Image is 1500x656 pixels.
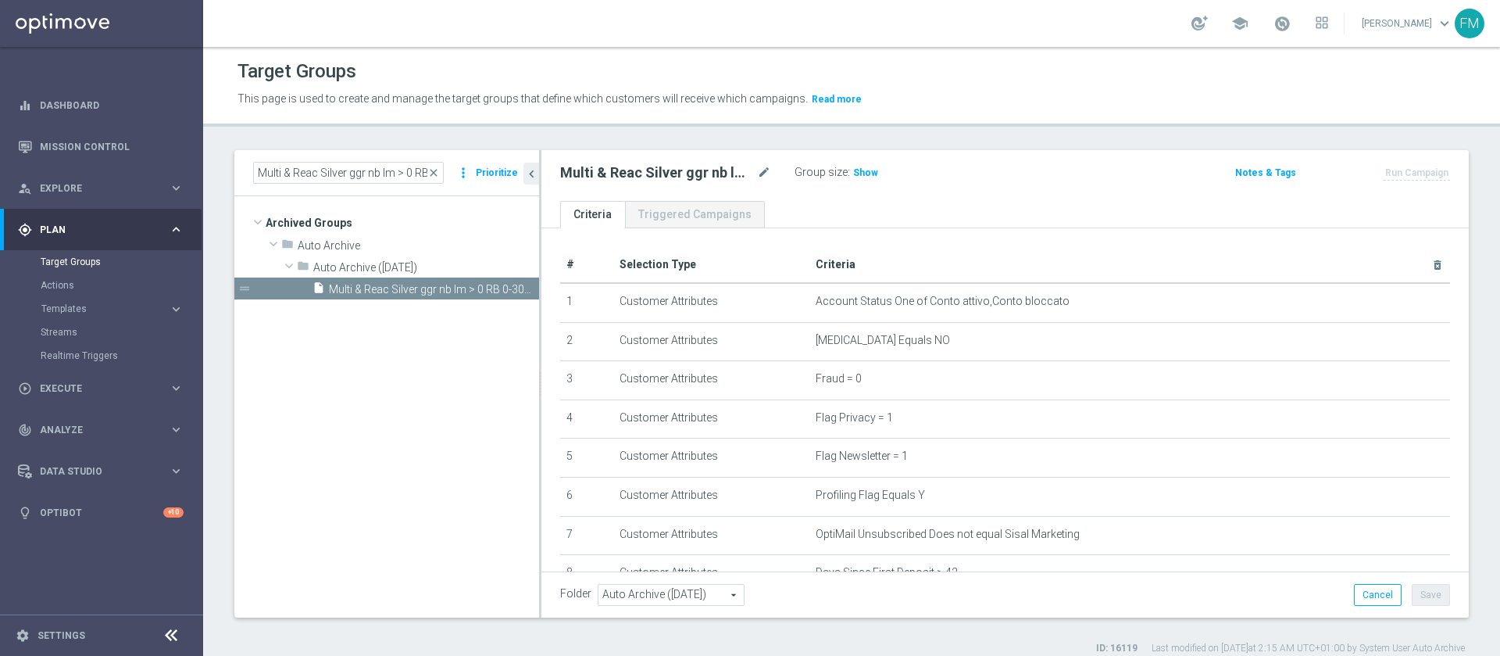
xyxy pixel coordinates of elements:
label: Last modified on [DATE] at 2:15 AM UTC+01:00 by System User Auto Archive [1152,642,1465,655]
a: Target Groups [41,256,162,268]
span: Plan [40,225,169,235]
span: close [427,167,440,179]
button: Read more [810,91,863,108]
div: Analyze [18,423,169,437]
i: keyboard_arrow_right [169,381,184,396]
span: Flag Newsletter = 1 [816,450,908,463]
span: Flag Privacy = 1 [816,411,893,425]
div: Optibot [18,492,184,533]
div: FM [1455,9,1484,38]
div: Plan [18,223,169,237]
button: gps_fixed Plan keyboard_arrow_right [17,224,184,236]
button: lightbulb Optibot +10 [17,507,184,519]
i: keyboard_arrow_right [169,302,184,317]
button: Mission Control [17,141,184,153]
button: Notes & Tags [1234,164,1298,181]
td: Customer Attributes [613,322,809,361]
input: Quick find group or folder [253,162,444,184]
span: [MEDICAL_DATA] Equals NO [816,334,950,347]
td: Customer Attributes [613,516,809,555]
i: keyboard_arrow_right [169,181,184,195]
a: [PERSON_NAME]keyboard_arrow_down [1360,12,1455,35]
td: 5 [560,439,613,478]
td: Customer Attributes [613,400,809,439]
i: delete_forever [1431,259,1444,271]
span: Explore [40,184,169,193]
i: folder [281,238,294,256]
a: Actions [41,279,162,292]
h1: Target Groups [237,60,356,83]
td: 6 [560,477,613,516]
a: Mission Control [40,126,184,167]
button: Save [1412,584,1450,606]
i: keyboard_arrow_right [169,422,184,437]
span: Criteria [816,258,855,271]
span: Auto Archive (2025-01-09) [313,261,539,274]
span: Profiling Flag Equals Y [816,489,925,502]
button: Templates keyboard_arrow_right [41,303,184,315]
span: Fraud = 0 [816,372,862,385]
label: : [848,166,850,179]
div: Data Studio [18,464,169,479]
button: person_search Explore keyboard_arrow_right [17,182,184,195]
a: Triggered Campaigns [625,201,765,228]
span: Account Status One of Conto attivo,Conto bloccato [816,295,1070,308]
button: equalizer Dashboard [17,99,184,112]
span: keyboard_arrow_down [1436,15,1453,32]
td: 7 [560,516,613,555]
a: Dashboard [40,84,184,126]
span: Show [853,167,878,178]
button: Data Studio keyboard_arrow_right [17,465,184,478]
i: mode_edit [757,163,771,182]
i: equalizer [18,99,32,113]
div: Dashboard [18,84,184,126]
button: Cancel [1354,584,1402,606]
th: Selection Type [613,247,809,283]
i: chevron_left [524,167,539,181]
div: Templates [41,304,169,314]
i: keyboard_arrow_right [169,464,184,479]
div: Execute [18,382,169,396]
td: Customer Attributes [613,439,809,478]
a: Optibot [40,492,163,533]
td: 2 [560,322,613,361]
div: Mission Control [18,126,184,167]
i: gps_fixed [18,223,32,237]
button: chevron_left [523,163,539,185]
span: This page is used to create and manage the target groups that define which customers will receive... [237,92,808,105]
td: 8 [560,555,613,594]
span: Execute [40,384,169,393]
div: +10 [163,507,184,518]
i: settings [16,629,30,643]
div: Explore [18,181,169,195]
label: Folder [560,587,591,600]
span: Archived Groups [266,212,539,234]
span: Multi &amp; Reac Silver ggr nb lm &gt; 0 RB 0-30% no saldo weekly avg dep &lt;= 10 [329,283,539,296]
a: Criteria [560,201,625,228]
button: Prioritize [473,163,520,184]
i: play_circle_outline [18,382,32,396]
span: Days Since First Deposit > 42 [816,566,958,579]
button: play_circle_outline Execute keyboard_arrow_right [17,382,184,395]
span: Auto Archive [298,239,539,253]
a: Settings [37,631,85,640]
th: # [560,247,613,283]
i: insert_drive_file [312,281,325,299]
div: Actions [41,274,202,297]
i: keyboard_arrow_right [169,222,184,237]
i: more_vert [455,162,471,184]
i: folder [297,260,309,278]
label: Group size [795,166,848,179]
span: Templates [41,304,153,314]
td: 4 [560,400,613,439]
span: school [1231,15,1248,32]
h2: Multi & Reac Silver ggr nb lm > 0 RB 0-30% no saldo weekly avg dep <= 10 [560,163,754,182]
div: Realtime Triggers [41,344,202,367]
button: track_changes Analyze keyboard_arrow_right [17,424,184,436]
